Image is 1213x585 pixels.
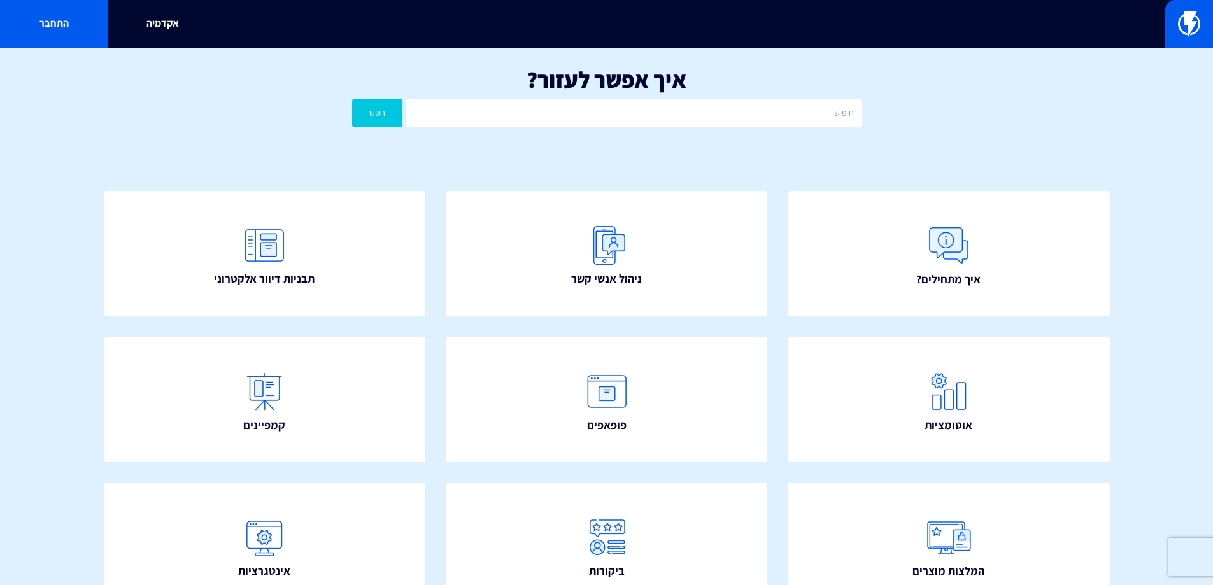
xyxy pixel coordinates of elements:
[788,337,1110,463] a: אוטומציות
[912,563,984,579] span: המלצות מוצרים
[587,417,627,433] span: פופאפים
[925,417,972,433] span: אוטומציות
[19,67,1194,92] h1: איך אפשר לעזור?
[214,271,315,287] span: תבניות דיוור אלקטרוני
[320,10,893,39] input: חיפוש מהיר...
[446,191,768,317] a: ניהול אנשי קשר
[406,99,861,127] input: חיפוש
[238,563,290,579] span: אינטגרציות
[446,337,768,463] a: פופאפים
[243,417,285,433] span: קמפיינים
[916,271,981,288] span: איך מתחילים?
[571,271,642,287] span: ניהול אנשי קשר
[589,563,625,579] span: ביקורות
[352,99,403,127] button: חפש
[788,191,1110,317] a: איך מתחילים?
[104,191,426,317] a: תבניות דיוור אלקטרוני
[104,337,426,463] a: קמפיינים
